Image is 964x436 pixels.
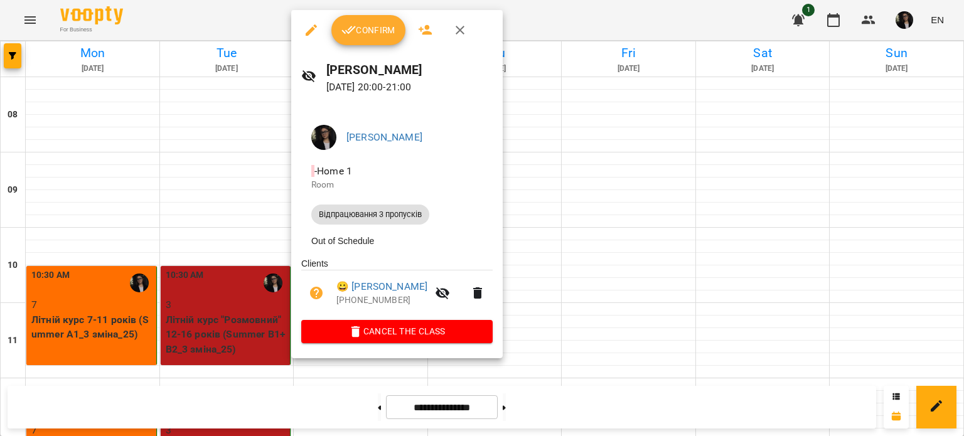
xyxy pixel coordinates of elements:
img: 5778de2c1ff5f249927c32fdd130b47c.png [311,125,336,150]
button: Unpaid. Bill the attendance? [301,278,331,308]
button: Confirm [331,15,405,45]
span: - Home 1 [311,165,355,177]
a: 😀 [PERSON_NAME] [336,279,427,294]
p: [DATE] 20:00 - 21:00 [326,80,493,95]
ul: Clients [301,257,493,320]
span: Відпрацювання 3 пропусків [311,209,429,220]
span: Cancel the class [311,324,483,339]
span: Confirm [341,23,395,38]
a: [PERSON_NAME] [346,131,422,143]
button: Cancel the class [301,320,493,343]
p: Room [311,179,483,191]
li: Out of Schedule [301,230,493,252]
p: [PHONE_NUMBER] [336,294,427,307]
h6: [PERSON_NAME] [326,60,493,80]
